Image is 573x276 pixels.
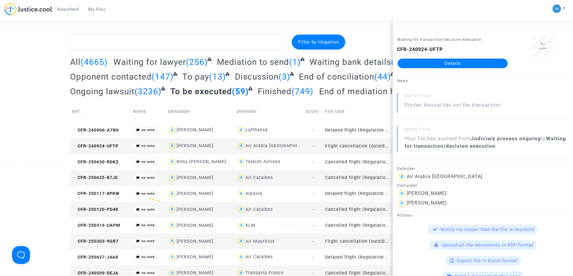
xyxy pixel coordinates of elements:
div: [PERSON_NAME] [177,254,214,259]
span: (44) [374,72,391,82]
img: icon-user.svg [237,126,245,135]
span: CFR-240924-UFTP [72,144,119,149]
img: icon-user.svg [168,205,177,214]
td: Cancelled flight (Regulation EC 261/2004) [323,154,392,170]
span: Ongoing lawsuit [70,86,134,96]
td: Score [303,101,323,122]
i: no note [141,144,155,148]
small: News [397,78,408,83]
span: - [313,191,314,196]
div: [PERSON_NAME] [177,223,214,228]
img: icon-user.svg [397,172,407,182]
span: CFR-240906-A78H [72,128,119,133]
span: Export file in Excel format [457,258,517,263]
div: [PERSON_NAME] [177,143,214,148]
span: (1) [289,57,301,67]
td: Flight cancellation (outside of EU - Montreal Convention) [323,233,392,249]
div: [PERSON_NAME] [407,200,447,206]
span: Discussion [235,72,279,82]
div: [PERSON_NAME] [177,191,214,196]
img: jc-logo.svg [5,3,52,15]
div: Your file has evolved from to [405,135,568,150]
i: no note [141,208,155,211]
span: Finished [258,86,291,96]
img: icon-user.svg [237,205,245,214]
td: Notes [131,101,166,122]
span: Notify my lawyer that the file is resolved [441,227,534,232]
td: Demander [166,101,235,122]
div: [PERSON_NAME] [177,207,214,212]
img: icon-user.svg [168,237,177,246]
td: Delayed flight (Regulation EC 261/2004) [323,186,392,202]
a: Newsfeed [52,5,83,14]
div: Air Arabia [GEOGRAPHIC_DATA] [407,174,482,179]
span: To be executed [170,86,232,96]
div: KLM [245,223,255,228]
img: icon-user.svg [168,158,177,166]
span: Opponent contacted [70,72,152,82]
td: Cancelled flight (Regulation EC 261/2004) [323,217,392,233]
span: - [313,223,314,228]
img: icon-user.svg [237,190,245,198]
span: - [313,128,314,133]
div: Turkish Airlines [245,159,280,164]
div: Transavia France [245,270,284,275]
td: Ref. [70,101,131,122]
div: [PERSON_NAME] [407,190,447,196]
span: End of mediation handled by a lawyer [319,86,469,96]
span: Newsfeed [57,7,79,12]
img: icon-user.svg [237,142,245,150]
div: [PERSON_NAME] [177,270,214,275]
div: AlpAvia [245,191,262,196]
span: (256) [186,57,208,67]
i: no note [141,160,155,164]
span: - [313,175,314,180]
span: CFR-250625-B7JE [72,175,118,180]
td: Delayed flight (Regulation EC 261/2004) [323,249,392,265]
img: icon-user.svg [168,221,177,230]
span: (147) [152,72,174,82]
span: Filter by litigation [298,39,339,45]
div: Air Mauritius [245,239,275,244]
span: To pay [182,72,209,82]
img: icon-user.svg [168,190,177,198]
span: Mediation to send [217,57,289,67]
img: icon-user.svg [397,199,407,208]
i: no note [141,239,155,243]
td: Cancelled flight (Regulation EC 261/2004) [323,202,392,218]
img: a105443982b9e25553e3eed4c9f672e7 [553,5,561,13]
span: (3) [279,72,290,82]
td: Flight cancellation (outside of EU - Montreal Convention) [323,138,392,154]
p: Pitcher Avocat has set the transaction [405,101,501,112]
span: CFR-250627-J4A8 [72,255,118,260]
i: no note [141,192,155,196]
span: CFR-250319-UAPM [72,223,120,228]
img: icon-user.svg [237,158,245,166]
td: File type [323,101,392,122]
small: Demander [397,183,417,188]
img: icon-user.svg [237,174,245,182]
img: icon-user.svg [168,174,177,182]
img: icon-user.svg [237,221,245,230]
span: (4665) [81,57,108,67]
td: Defender [235,101,303,122]
img: icon-user.svg [168,253,177,262]
i: no note [141,176,155,180]
iframe: Help Scout Beacon - Open [12,246,30,264]
span: (3236) [134,86,162,96]
div: Air Arabia [GEOGRAPHIC_DATA] [245,143,316,148]
i: no note [141,255,155,259]
img: icon-user.svg [168,142,177,150]
span: CFR-250303-9GR7 [72,239,119,244]
span: CFR-250120-PD4K [72,207,119,212]
span: - [313,239,314,244]
div: [PERSON_NAME] [177,175,214,180]
img: icon-user.svg [397,189,407,199]
td: Delayed flight (Regulation EC 261/2004) [323,122,392,138]
a: Details [398,59,508,68]
span: (749) [291,86,313,96]
div: Lufthansa [245,127,268,132]
td: Cancelled flight (Regulation EC 261/2004) [323,170,392,186]
span: No score [539,42,547,50]
span: (59) [232,86,249,96]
